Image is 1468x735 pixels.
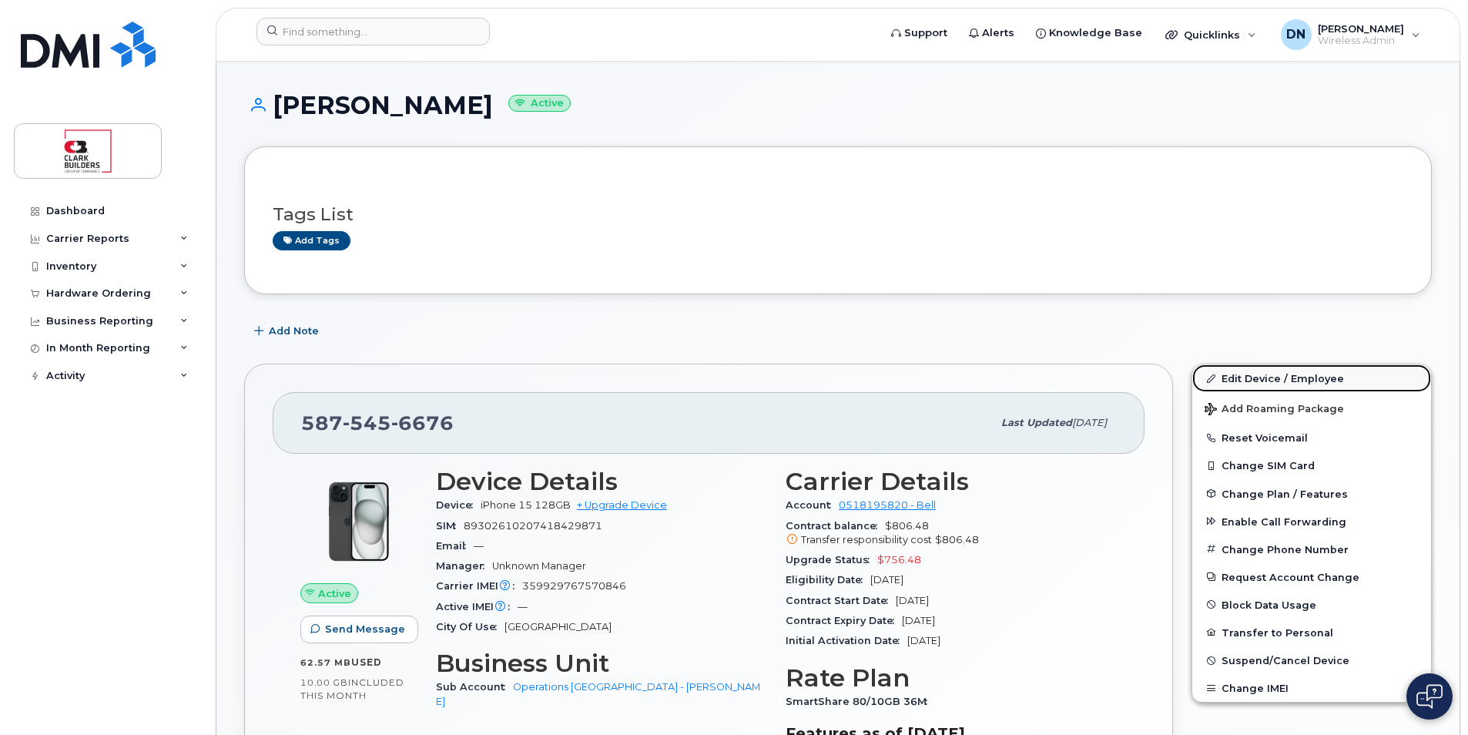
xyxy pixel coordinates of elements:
[1416,684,1443,709] img: Open chat
[786,595,896,606] span: Contract Start Date
[982,25,1014,41] span: Alerts
[1318,22,1404,35] span: [PERSON_NAME]
[436,499,481,511] span: Device
[1192,424,1431,451] button: Reset Voicemail
[273,205,1403,224] h3: Tags List
[1184,29,1240,41] span: Quicklinks
[436,681,760,706] a: Operations [GEOGRAPHIC_DATA] - [PERSON_NAME]
[839,499,936,511] a: 0518195820 - Bell
[786,615,902,626] span: Contract Expiry Date
[436,520,464,532] span: SIM
[522,580,626,592] span: 359929767570846
[300,677,348,688] span: 10.00 GB
[343,411,391,435] span: 545
[436,560,492,572] span: Manager
[301,411,454,435] span: 587
[351,656,382,668] span: used
[464,520,602,532] span: 89302610207418429871
[391,411,454,435] span: 6676
[870,574,903,586] span: [DATE]
[1192,392,1431,424] button: Add Roaming Package
[935,534,979,545] span: $806.48
[300,676,404,702] span: included this month
[1318,35,1404,47] span: Wireless Admin
[269,324,319,338] span: Add Note
[474,540,484,552] span: —
[907,635,940,646] span: [DATE]
[786,554,877,566] span: Upgrade Status
[1001,417,1072,428] span: Last updated
[880,18,958,49] a: Support
[1192,364,1431,392] a: Edit Device / Employee
[1192,646,1431,674] button: Suspend/Cancel Device
[1205,403,1344,418] span: Add Roaming Package
[904,25,947,41] span: Support
[436,540,474,552] span: Email
[902,615,935,626] span: [DATE]
[786,520,1117,548] span: $806.48
[1192,508,1431,535] button: Enable Call Forwarding
[877,554,921,566] span: $756.48
[508,95,571,112] small: Active
[1270,19,1431,50] div: Danny Nguyen
[1222,655,1349,666] span: Suspend/Cancel Device
[1192,480,1431,508] button: Change Plan / Features
[273,231,350,250] a: Add tags
[244,92,1432,119] h1: [PERSON_NAME]
[492,560,586,572] span: Unknown Manager
[786,520,885,532] span: Contract balance
[436,681,513,693] span: Sub Account
[1192,563,1431,591] button: Request Account Change
[1072,417,1107,428] span: [DATE]
[1025,18,1153,49] a: Knowledge Base
[1192,535,1431,563] button: Change Phone Number
[325,622,405,636] span: Send Message
[1192,674,1431,702] button: Change IMEI
[786,468,1117,495] h3: Carrier Details
[786,664,1117,692] h3: Rate Plan
[436,468,767,495] h3: Device Details
[896,595,929,606] span: [DATE]
[244,317,332,345] button: Add Note
[318,586,351,601] span: Active
[786,499,839,511] span: Account
[801,534,932,545] span: Transfer responsibility cost
[1049,25,1142,41] span: Knowledge Base
[256,18,490,45] input: Find something...
[300,616,418,643] button: Send Message
[958,18,1025,49] a: Alerts
[1192,591,1431,619] button: Block Data Usage
[481,499,571,511] span: iPhone 15 128GB
[1222,488,1348,499] span: Change Plan / Features
[786,635,907,646] span: Initial Activation Date
[436,649,767,677] h3: Business Unit
[786,574,870,586] span: Eligibility Date
[1286,25,1305,44] span: DN
[436,601,518,612] span: Active IMEI
[313,475,405,568] img: iPhone_15_Black.png
[1192,619,1431,646] button: Transfer to Personal
[1192,451,1431,479] button: Change SIM Card
[436,621,504,633] span: City Of Use
[436,580,522,592] span: Carrier IMEI
[518,601,528,612] span: —
[577,499,667,511] a: + Upgrade Device
[786,696,935,707] span: SmartShare 80/10GB 36M
[300,657,351,668] span: 62.57 MB
[504,621,612,633] span: [GEOGRAPHIC_DATA]
[1155,19,1267,50] div: Quicklinks
[1222,515,1346,527] span: Enable Call Forwarding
